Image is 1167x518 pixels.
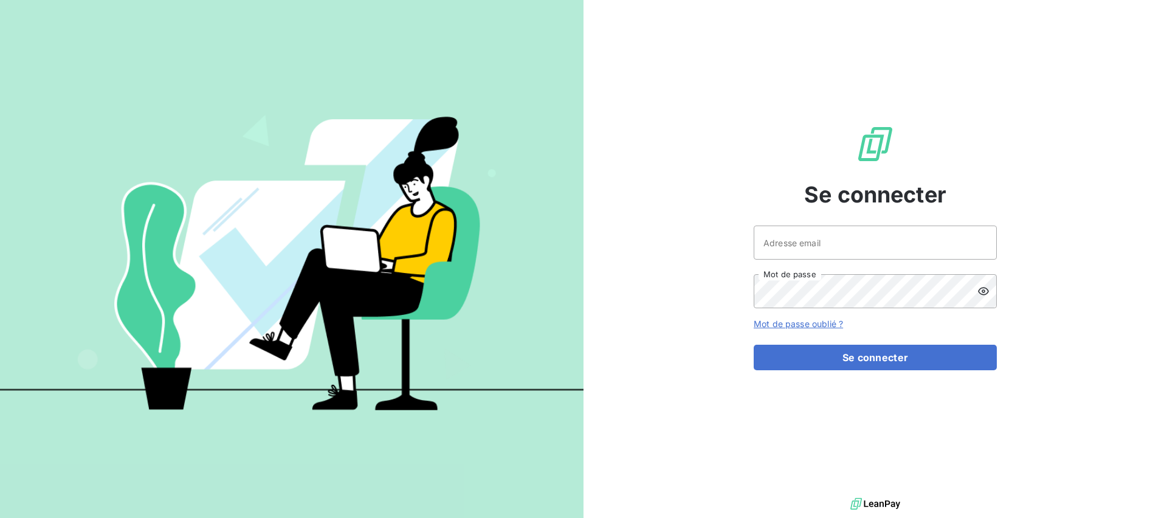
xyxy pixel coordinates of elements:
img: Logo LeanPay [856,125,895,164]
button: Se connecter [754,345,997,370]
input: placeholder [754,226,997,260]
a: Mot de passe oublié ? [754,319,843,329]
span: Se connecter [804,178,946,211]
img: logo [850,495,900,513]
